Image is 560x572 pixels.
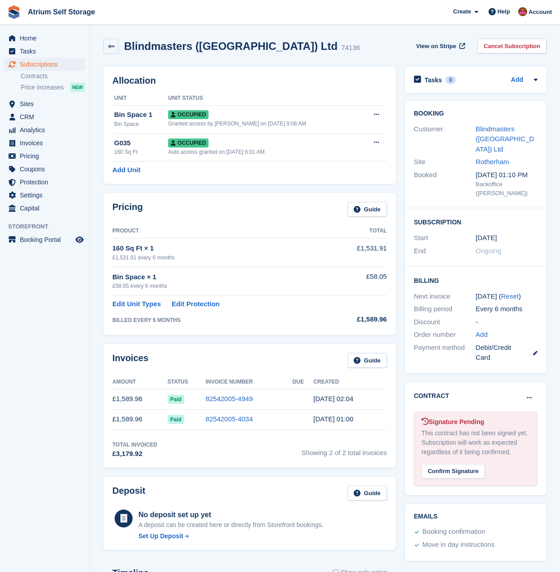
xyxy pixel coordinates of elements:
div: Signature Pending [422,417,530,427]
td: £1,589.96 [112,409,168,429]
th: Unit Status [168,91,360,106]
a: Add Unit [112,165,140,175]
img: Mark Rhodes [518,7,527,16]
span: Home [20,32,74,45]
div: Backoffice ([PERSON_NAME]) [476,180,538,197]
h2: Booking [414,110,538,117]
a: menu [4,58,85,71]
div: Confirm Signature [422,464,485,479]
div: 74136 [341,43,360,53]
h2: Deposit [112,486,145,500]
h2: Tasks [425,76,442,84]
div: £1,589.96 [327,314,387,325]
a: 82542005-4949 [205,395,253,402]
th: Due [293,375,314,389]
a: Edit Protection [172,299,220,309]
span: Sites [20,98,74,110]
a: menu [4,111,85,123]
a: Blindmasters ([GEOGRAPHIC_DATA]) Ltd [476,125,534,153]
a: menu [4,202,85,214]
span: Pricing [20,150,74,162]
a: Add [476,330,488,340]
span: Showing 2 of 2 total invoices [302,441,387,459]
div: NEW [70,83,85,92]
a: menu [4,150,85,162]
a: Guide [347,202,387,217]
a: menu [4,163,85,175]
a: Price increases NEW [21,82,85,92]
div: Billing period [414,304,476,314]
div: Booked [414,170,476,198]
td: £1,589.96 [112,389,168,409]
div: [DATE] ( ) [476,291,538,302]
a: menu [4,233,85,246]
a: View on Stripe [413,39,467,54]
th: Unit [112,91,168,106]
span: Paid [168,415,184,424]
div: No deposit set up yet [138,509,324,520]
a: menu [4,176,85,188]
span: Capital [20,202,74,214]
a: menu [4,32,85,45]
div: [DATE] 01:10 PM [476,170,538,180]
div: Bin Space 1 [114,110,168,120]
div: Site [414,157,476,167]
div: £3,179.92 [112,449,157,459]
span: Ongoing [476,247,501,255]
td: £58.05 [327,267,387,295]
span: Booking Portal [20,233,74,246]
div: £1,531.91 every 6 months [112,254,327,262]
p: A deposit can be created here or directly from Storefront bookings. [138,520,324,530]
a: 82542005-4034 [205,415,253,423]
a: Guide [347,353,387,368]
a: Contracts [21,72,85,80]
span: Occupied [168,139,209,147]
div: Booking confirmation [422,527,485,537]
span: Price increases [21,83,64,92]
div: Every 6 months [476,304,538,314]
h2: Invoices [112,353,148,368]
h2: Blindmasters ([GEOGRAPHIC_DATA]) Ltd [124,40,338,52]
a: Reset [501,292,519,300]
span: Analytics [20,124,74,136]
a: Cancel Subscription [477,39,547,54]
time: 2025-09-01 01:04:13 UTC [313,395,353,402]
th: Invoice Number [205,375,292,389]
div: 0 [445,76,456,84]
h2: Contract [414,391,449,401]
td: £1,531.91 [327,238,387,267]
div: Start [414,233,476,243]
span: Tasks [20,45,74,58]
div: £58.05 every 6 months [112,282,327,290]
div: Set Up Deposit [138,532,183,541]
div: Order number [414,330,476,340]
a: menu [4,189,85,201]
div: BILLED EVERY 6 MONTHS [112,316,327,324]
div: G035 [114,138,168,148]
a: menu [4,98,85,110]
time: 2025-03-01 01:00:41 UTC [313,415,353,423]
div: Auto access granted on [DATE] 6:01 AM [168,148,360,156]
a: Confirm Signature [422,462,485,469]
th: Product [112,224,327,238]
span: Invoices [20,137,74,149]
span: Create [453,7,471,16]
span: Subscriptions [20,58,74,71]
div: Bin Space [114,120,168,128]
h2: Subscription [414,217,538,226]
div: Next invoice [414,291,476,302]
span: Occupied [168,110,209,119]
span: Storefront [8,222,89,231]
div: Total Invoiced [112,441,157,449]
h2: Billing [414,276,538,285]
span: Account [529,8,552,17]
h2: Emails [414,513,538,520]
span: Paid [168,395,184,404]
div: 160 Sq Ft [114,148,168,156]
div: Move in day instructions [422,540,495,550]
div: Payment method [414,343,476,363]
a: Add [511,75,523,85]
th: Total [327,224,387,238]
div: Debit/Credit Card [476,343,538,363]
div: Bin Space × 1 [112,272,327,282]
